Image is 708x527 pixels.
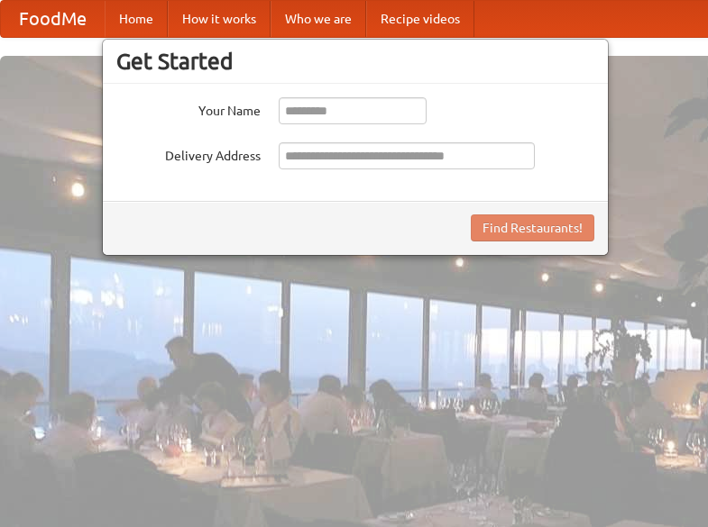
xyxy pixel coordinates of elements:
[1,1,105,37] a: FoodMe
[471,214,594,241] button: Find Restaurants!
[116,48,594,75] h3: Get Started
[271,1,366,37] a: Who we are
[366,1,474,37] a: Recipe videos
[168,1,271,37] a: How it works
[105,1,168,37] a: Home
[116,97,261,120] label: Your Name
[116,142,261,165] label: Delivery Address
